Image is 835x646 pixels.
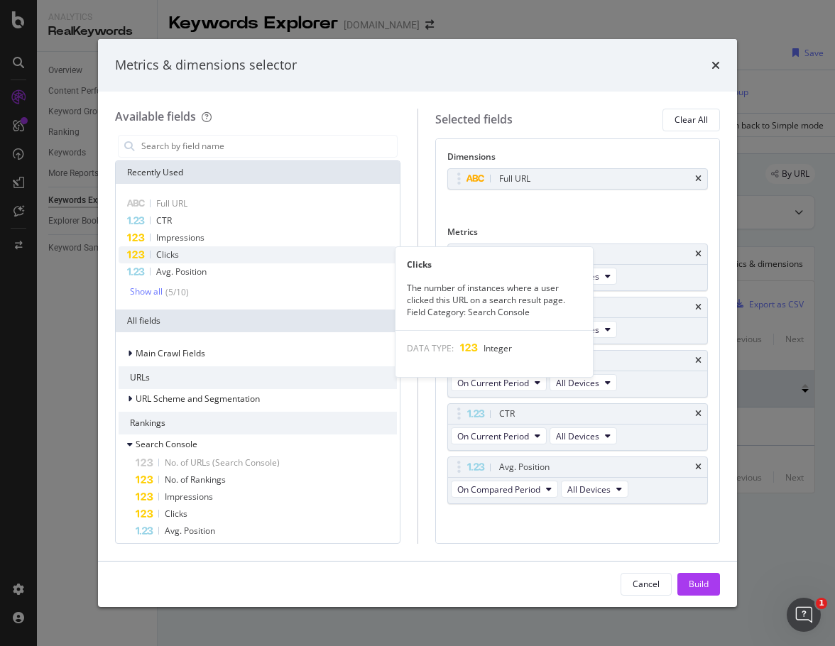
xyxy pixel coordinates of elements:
[116,161,400,184] div: Recently Used
[447,456,709,504] div: Avg. PositiontimesOn Compared PeriodAll Devices
[816,598,827,609] span: 1
[556,377,599,389] span: All Devices
[550,374,617,391] button: All Devices
[130,287,163,297] div: Show all
[165,456,280,469] span: No. of URLs (Search Console)
[621,573,672,596] button: Cancel
[662,109,720,131] button: Clear All
[447,168,709,190] div: Full URLtimes
[451,481,558,498] button: On Compared Period
[689,578,709,590] div: Build
[556,430,599,442] span: All Devices
[119,412,397,434] div: Rankings
[457,430,529,442] span: On Current Period
[98,39,737,607] div: modal
[119,366,397,389] div: URLs
[447,403,709,451] div: CTRtimesOn Current PeriodAll Devices
[451,427,547,444] button: On Current Period
[395,282,593,318] div: The number of instances where a user clicked this URL on a search result page. Field Category: Se...
[711,56,720,75] div: times
[499,407,515,421] div: CTR
[677,573,720,596] button: Build
[695,356,702,365] div: times
[156,248,179,261] span: Clicks
[633,578,660,590] div: Cancel
[695,410,702,418] div: times
[395,258,593,270] div: Clicks
[156,265,207,278] span: Avg. Position
[407,342,454,354] span: DATA TYPE:
[550,427,617,444] button: All Devices
[447,243,709,291] div: Avg. PositiontimesOn Current PeriodAll Devices
[115,109,196,124] div: Available fields
[787,598,821,632] iframe: Intercom live chat
[457,483,540,496] span: On Compared Period
[136,393,260,405] span: URL Scheme and Segmentation
[695,250,702,258] div: times
[447,150,709,168] div: Dimensions
[165,525,215,537] span: Avg. Position
[695,463,702,471] div: times
[156,197,187,209] span: Full URL
[165,473,226,486] span: No. of Rankings
[156,214,172,226] span: CTR
[499,460,550,474] div: Avg. Position
[447,226,709,243] div: Metrics
[457,377,529,389] span: On Current Period
[695,175,702,183] div: times
[451,374,547,391] button: On Current Period
[115,56,297,75] div: Metrics & dimensions selector
[484,342,512,354] span: Integer
[499,172,530,186] div: Full URL
[136,347,205,359] span: Main Crawl Fields
[435,111,513,128] div: Selected fields
[165,508,187,520] span: Clicks
[116,310,400,332] div: All fields
[156,231,204,243] span: Impressions
[695,303,702,312] div: times
[675,114,708,126] div: Clear All
[165,491,213,503] span: Impressions
[140,136,397,157] input: Search by field name
[136,438,197,450] span: Search Console
[561,481,628,498] button: All Devices
[163,286,189,298] div: ( 5 / 10 )
[567,483,611,496] span: All Devices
